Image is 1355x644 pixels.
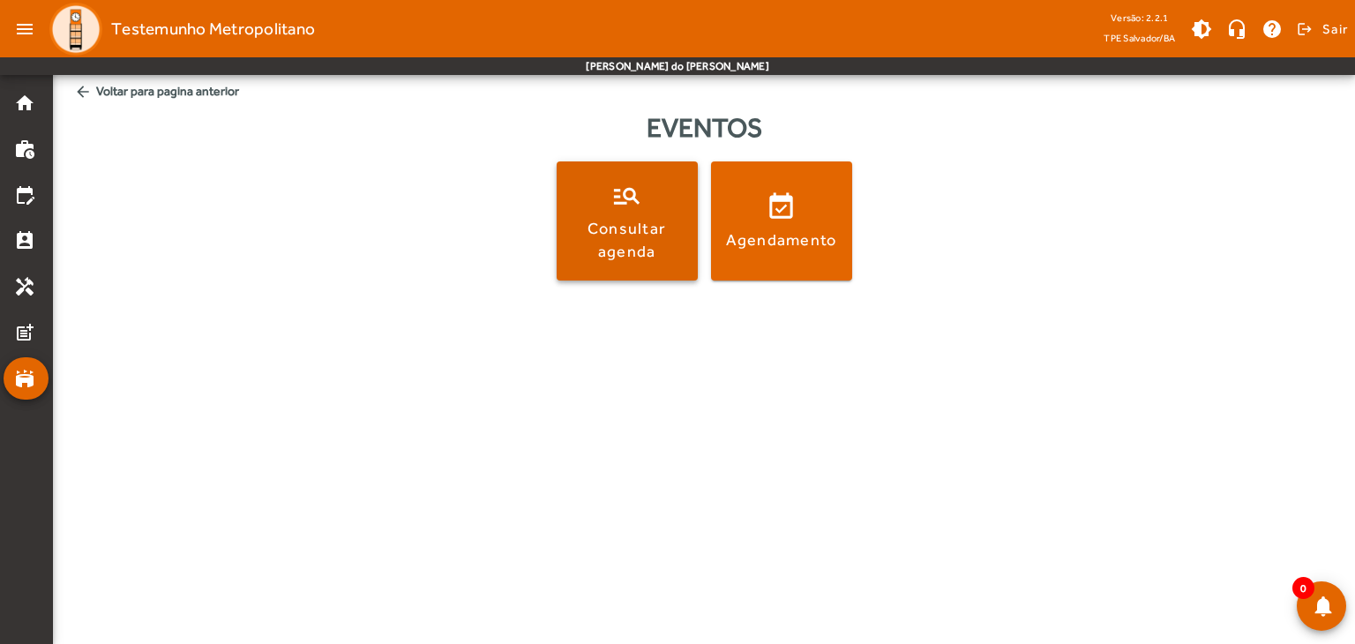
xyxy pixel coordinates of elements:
a: Testemunho Metropolitano [42,3,315,56]
div: Eventos [67,108,1341,147]
mat-icon: arrow_back [74,83,92,101]
span: 0 [1292,577,1314,599]
button: Consultar agenda [557,161,698,281]
span: Voltar para pagina anterior [67,75,1341,108]
img: Logo TPE [49,3,102,56]
button: Agendamento [711,161,852,281]
div: Versão: 2.2.1 [1104,7,1175,29]
mat-icon: handyman [14,276,35,297]
mat-icon: home [14,93,35,114]
button: Sair [1294,16,1348,42]
mat-icon: work_history [14,139,35,160]
mat-icon: edit_calendar [14,184,35,206]
span: Testemunho Metropolitano [111,15,315,43]
mat-icon: menu [7,11,42,47]
span: TPE Salvador/BA [1104,29,1175,47]
mat-icon: perm_contact_calendar [14,230,35,251]
span: Sair [1322,15,1348,43]
div: Consultar agenda [560,217,694,261]
div: Agendamento [726,228,837,251]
